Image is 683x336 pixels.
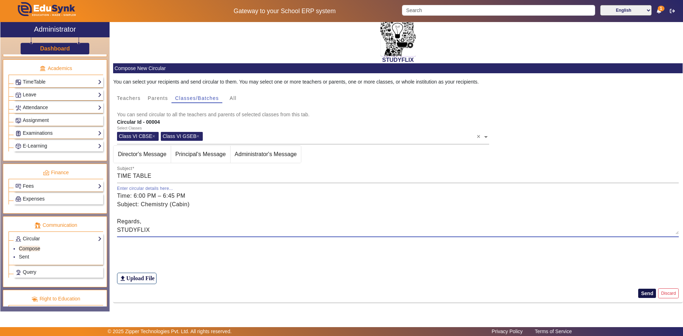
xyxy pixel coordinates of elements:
[148,96,168,101] span: Parents
[163,133,196,139] span: Class VI GSEB
[23,269,36,275] span: Query
[117,96,141,101] span: Teachers
[175,7,395,15] h5: Gateway to your School ERP system
[658,288,679,298] button: Discard
[16,270,21,275] img: Support-tickets.png
[39,65,46,72] img: academic.png
[15,195,102,203] a: Expenses
[108,328,232,335] p: © 2025 Zipper Technologies Pvt. Ltd. All rights reserved.
[231,146,301,163] span: Administrator's Message
[119,275,126,282] mat-icon: file_upload
[531,327,575,336] a: Terms of Service
[31,296,38,302] img: rte.png
[16,196,21,202] img: Payroll.png
[40,45,70,52] a: Dashboard
[9,295,103,303] p: Right to Education
[113,146,170,163] span: Director's Message
[19,254,29,260] a: Sent
[638,289,656,298] button: Send
[23,196,44,202] span: Expenses
[34,25,76,33] h2: Administrator
[117,119,160,125] b: Circular Id - 00004
[113,78,683,86] div: You can select your recipients and send circular to them. You may select one or more teachers or ...
[488,327,526,336] a: Privacy Policy
[117,186,173,191] mat-label: Enter circular details here...
[175,96,219,101] span: Classes/Batches
[9,222,103,229] p: Communication
[19,246,40,251] a: Compose
[113,57,683,63] h2: STUDYFLIX
[230,96,237,101] span: All
[171,146,230,163] span: Principal's Message
[658,6,665,11] span: 1
[16,118,21,123] img: Assignments.png
[380,12,416,57] img: 2da83ddf-6089-4dce-a9e2-416746467bdd
[117,172,679,180] input: Subject
[117,166,132,171] mat-label: Subject
[196,133,201,139] span: ×
[126,275,155,282] h6: Upload File
[402,5,595,16] input: Search
[9,65,103,72] p: Academics
[117,126,142,131] div: Select Classes
[9,169,103,176] p: Finance
[43,170,49,176] img: finance.png
[15,268,102,276] a: Query
[15,116,102,124] a: Assignment
[152,133,157,139] span: ×
[477,129,483,141] span: Clear all
[23,117,49,123] span: Assignment
[0,22,110,37] a: Administrator
[113,63,683,73] mat-card-header: Compose New Circular
[119,133,152,139] span: Class VI CBSE
[117,111,679,118] mat-card-subtitle: You can send circular to all the teachers and parents of selected classes from this tab.
[35,222,41,229] img: communication.png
